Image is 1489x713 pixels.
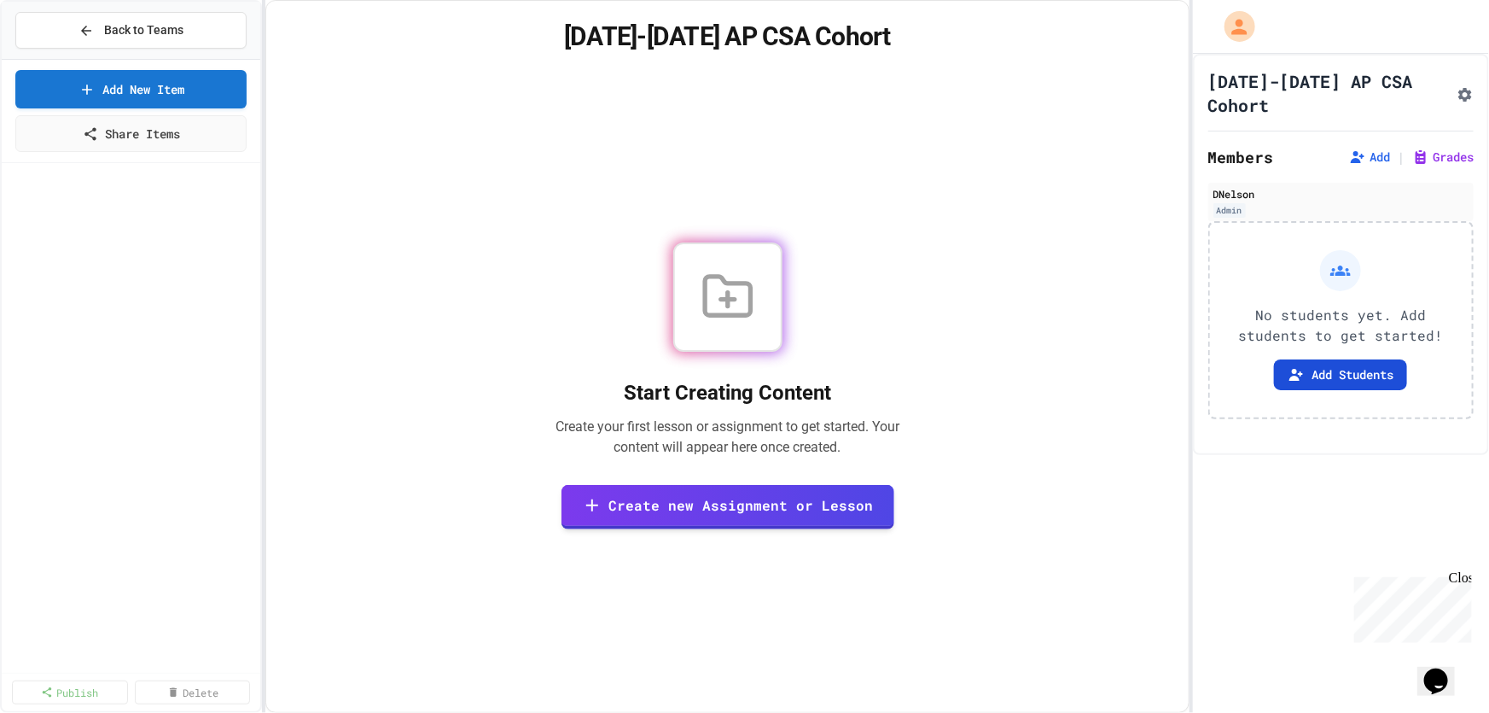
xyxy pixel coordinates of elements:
button: Assignment Settings [1457,83,1474,103]
h1: [DATE]-[DATE] AP CSA Cohort [1208,69,1450,117]
div: My Account [1207,7,1259,46]
a: Share Items [15,115,247,152]
p: No students yet. Add students to get started! [1224,305,1458,346]
h2: Start Creating Content [537,379,919,406]
div: Admin [1213,203,1246,218]
span: Back to Teams [104,21,183,39]
iframe: chat widget [1347,570,1472,643]
a: Delete [135,681,251,704]
button: Add [1349,149,1390,166]
a: Create new Assignment or Lesson [561,485,894,529]
a: Publish [12,681,128,704]
button: Add Students [1274,359,1407,390]
h1: [DATE]-[DATE] AP CSA Cohort [287,21,1167,52]
button: Back to Teams [15,12,247,49]
a: Add New Item [15,70,247,108]
iframe: chat widget [1417,645,1472,696]
div: Chat with us now!Close [7,7,118,108]
h2: Members [1208,145,1274,169]
button: Grades [1412,149,1474,166]
p: Create your first lesson or assignment to get started. Your content will appear here once created. [537,417,919,458]
span: | [1397,147,1405,167]
div: DNelson [1213,186,1469,202]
